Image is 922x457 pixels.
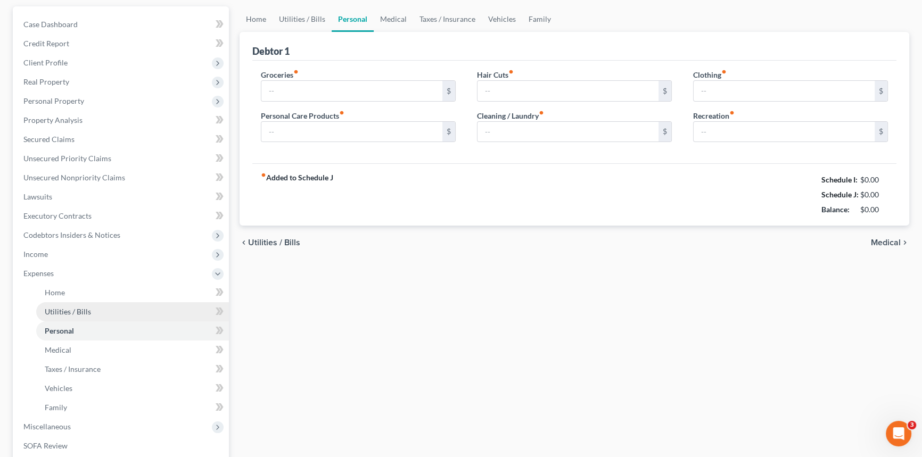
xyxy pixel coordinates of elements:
i: fiber_manual_record [339,110,344,115]
span: Credit Report [23,39,69,48]
a: Personal [332,6,374,32]
a: Case Dashboard [15,15,229,34]
i: fiber_manual_record [293,69,299,74]
span: Real Property [23,77,69,86]
span: Codebtors Insiders & Notices [23,230,120,239]
strong: Schedule J: [821,190,859,199]
span: Unsecured Nonpriority Claims [23,173,125,182]
input: -- [478,122,658,142]
button: Medical chevron_right [871,238,909,247]
label: Personal Care Products [261,110,344,121]
span: Miscellaneous [23,422,71,431]
a: Vehicles [482,6,522,32]
a: Medical [374,6,413,32]
i: fiber_manual_record [261,172,266,178]
div: Debtor 1 [252,45,290,57]
a: Home [240,6,273,32]
span: Property Analysis [23,115,83,124]
div: $ [442,81,455,101]
iframe: Intercom live chat [886,421,911,446]
a: Lawsuits [15,187,229,206]
div: $0.00 [860,189,888,200]
button: chevron_left Utilities / Bills [240,238,300,247]
i: fiber_manual_record [721,69,727,74]
a: Vehicles [36,379,229,398]
i: chevron_left [240,238,248,247]
i: fiber_manual_record [539,110,544,115]
strong: Balance: [821,205,850,214]
span: Utilities / Bills [248,238,300,247]
div: $0.00 [860,204,888,215]
span: Personal [45,326,74,335]
a: Unsecured Priority Claims [15,149,229,168]
input: -- [261,122,442,142]
span: Utilities / Bills [45,307,91,316]
span: Unsecured Priority Claims [23,154,111,163]
div: $ [658,81,671,101]
span: Medical [871,238,901,247]
span: SOFA Review [23,441,68,450]
span: Case Dashboard [23,20,78,29]
a: Executory Contracts [15,206,229,226]
i: fiber_manual_record [729,110,735,115]
a: Medical [36,340,229,360]
span: 3 [908,421,916,429]
span: Home [45,288,65,297]
label: Recreation [693,110,735,121]
div: $0.00 [860,175,888,185]
span: Expenses [23,269,54,278]
i: fiber_manual_record [508,69,514,74]
span: Family [45,403,67,412]
span: Vehicles [45,384,72,393]
strong: Schedule I: [821,175,858,184]
a: SOFA Review [15,436,229,455]
input: -- [694,81,875,101]
label: Clothing [693,69,727,80]
span: Executory Contracts [23,211,92,220]
a: Home [36,283,229,302]
span: Income [23,250,48,259]
a: Family [522,6,557,32]
i: chevron_right [901,238,909,247]
span: Lawsuits [23,192,52,201]
input: -- [261,81,442,101]
span: Secured Claims [23,135,75,144]
a: Property Analysis [15,111,229,130]
span: Personal Property [23,96,84,105]
div: $ [875,122,887,142]
div: $ [442,122,455,142]
div: $ [658,122,671,142]
strong: Added to Schedule J [261,172,333,217]
a: Family [36,398,229,417]
label: Groceries [261,69,299,80]
a: Personal [36,321,229,340]
input: -- [478,81,658,101]
input: -- [694,122,875,142]
div: $ [875,81,887,101]
label: Cleaning / Laundry [477,110,544,121]
a: Unsecured Nonpriority Claims [15,168,229,187]
span: Taxes / Insurance [45,364,101,373]
a: Taxes / Insurance [413,6,482,32]
a: Utilities / Bills [36,302,229,321]
span: Client Profile [23,58,68,67]
a: Taxes / Insurance [36,360,229,379]
a: Utilities / Bills [273,6,332,32]
span: Medical [45,345,71,354]
a: Secured Claims [15,130,229,149]
a: Credit Report [15,34,229,53]
label: Hair Cuts [477,69,514,80]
